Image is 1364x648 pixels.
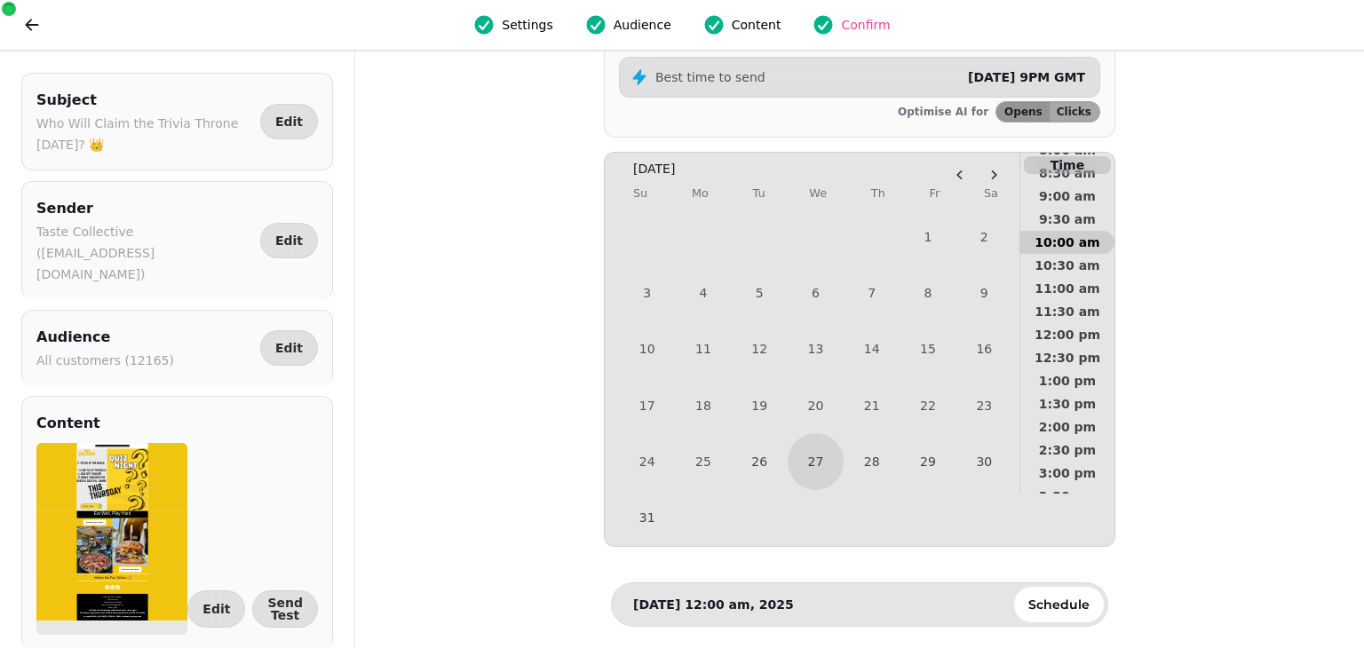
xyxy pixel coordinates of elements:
[1035,236,1100,249] span: 10:00 am
[619,178,1012,546] table: August 2025
[788,377,844,433] button: Wednesday, August 20th, 2025
[1020,185,1114,208] button: 9:00 am
[1035,444,1100,456] span: 2:30 pm
[633,160,675,178] span: [DATE]
[692,178,709,209] th: Monday
[14,7,50,43] button: go back
[732,377,788,433] button: Tuesday, August 19th, 2025
[619,265,675,320] button: Sunday, August 3rd, 2025
[1035,421,1100,433] span: 2:00 pm
[275,342,303,354] span: Edit
[369,12,581,25] span: Join Us at 7PM [DATE] and Win Big
[360,426,591,457] span: Eat Well, Play Hard
[187,590,245,628] button: Edit
[1057,107,1091,117] span: Clicks
[1020,439,1114,462] button: 2:30 pm
[1020,277,1114,300] button: 11:00 am
[900,321,956,377] button: Friday, August 15th, 2025
[1020,415,1114,439] button: 2:00 pm
[844,265,900,320] button: Thursday, August 7th, 2025
[1020,300,1114,323] button: 11:30 am
[1035,467,1100,479] span: 3:00 pm
[36,113,253,155] p: Who Will Claim the Trivia Throne [DATE]? 👑
[1035,190,1100,202] span: 9:00 am
[984,178,998,209] th: Saturday
[675,433,731,489] button: Monday, August 25th, 2025
[956,377,1012,433] button: Saturday, August 23rd, 2025
[675,377,731,433] button: Monday, August 18th, 2025
[945,160,975,190] button: Go to the Previous Month
[968,70,1085,84] span: [DATE] 9PM GMT
[1035,352,1100,364] span: 12:30 pm
[956,209,1012,265] button: Saturday, August 2nd, 2025
[1020,323,1114,346] button: 12:00 pm
[900,377,956,433] button: Friday, August 22nd, 2025
[36,196,253,221] h2: Sender
[844,433,900,489] button: Thursday, August 28th, 2025
[252,590,318,628] button: Send Test
[844,321,900,377] button: Thursday, August 14th, 2025
[275,115,303,128] span: Edit
[633,596,794,613] p: [DATE] 12:00 am, 2025
[1028,598,1090,611] span: Schedule
[1014,587,1104,622] button: Schedule
[253,36,697,423] img: Image
[260,223,318,258] button: Edit
[900,265,956,320] button: Friday, August 8th, 2025
[675,265,731,320] button: Monday, August 4th, 2025
[1024,156,1111,174] p: Time
[614,16,671,34] span: Audience
[36,350,174,371] p: All customers (12165)
[996,102,1050,122] button: Opens
[675,321,731,377] button: Monday, August 11th, 2025
[275,234,303,247] span: Edit
[788,321,844,377] button: Wednesday, August 13th, 2025
[1035,398,1100,410] span: 1:30 pm
[619,321,675,377] button: Sunday, August 10th, 2025
[844,377,900,433] button: Thursday, August 21st, 2025
[1035,213,1100,225] span: 9:30 am
[1020,392,1114,415] button: 1:30 pm
[502,16,552,34] span: Settings
[1004,107,1043,117] span: Opens
[36,88,253,113] h2: Subject
[260,104,318,139] button: Edit
[929,178,940,209] th: Friday
[1035,167,1100,179] span: 8:30 am
[1020,462,1114,485] button: 3:00 pm
[36,325,174,350] h2: Audience
[732,265,788,320] button: Tuesday, August 5th, 2025
[1035,282,1100,295] span: 11:00 am
[898,105,988,119] p: Optimise AI for
[260,330,318,366] button: Edit
[36,221,253,285] p: Taste Collective ([EMAIL_ADDRESS][DOMAIN_NAME])
[1035,375,1100,387] span: 1:00 pm
[1035,305,1100,318] span: 11:30 am
[619,377,675,433] button: Sunday, August 17th, 2025
[732,16,781,34] span: Content
[633,178,647,209] th: Sunday
[900,209,956,265] button: Friday, August 1st, 2025
[36,411,100,436] h2: Content
[956,433,1012,489] button: Saturday, August 30th, 2025
[809,178,827,209] th: Wednesday
[956,265,1012,320] button: Saturday, August 9th, 2025
[1020,208,1114,231] button: 9:30 am
[1020,254,1114,277] button: 10:30 am
[1020,231,1114,254] button: 10:00 am
[753,178,765,209] th: Tuesday
[1020,346,1114,369] button: 12:30 pm
[619,433,675,489] button: Sunday, August 24th, 2025
[293,478,435,511] a: Explore Our Menu
[900,433,956,489] button: Friday, August 29th, 2025
[1050,102,1099,122] button: Clicks
[956,321,1012,377] button: Saturday, August 16th, 2025
[1035,490,1100,502] span: 3:30 pm
[732,321,788,377] button: Tuesday, August 12th, 2025
[734,435,786,487] button: Today, Tuesday, August 26th, 2025
[655,68,765,86] p: Best time to send
[619,490,675,546] button: Sunday, August 31st, 2025
[841,16,890,34] span: Confirm
[1035,259,1100,272] span: 10:30 am
[871,178,885,209] th: Thursday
